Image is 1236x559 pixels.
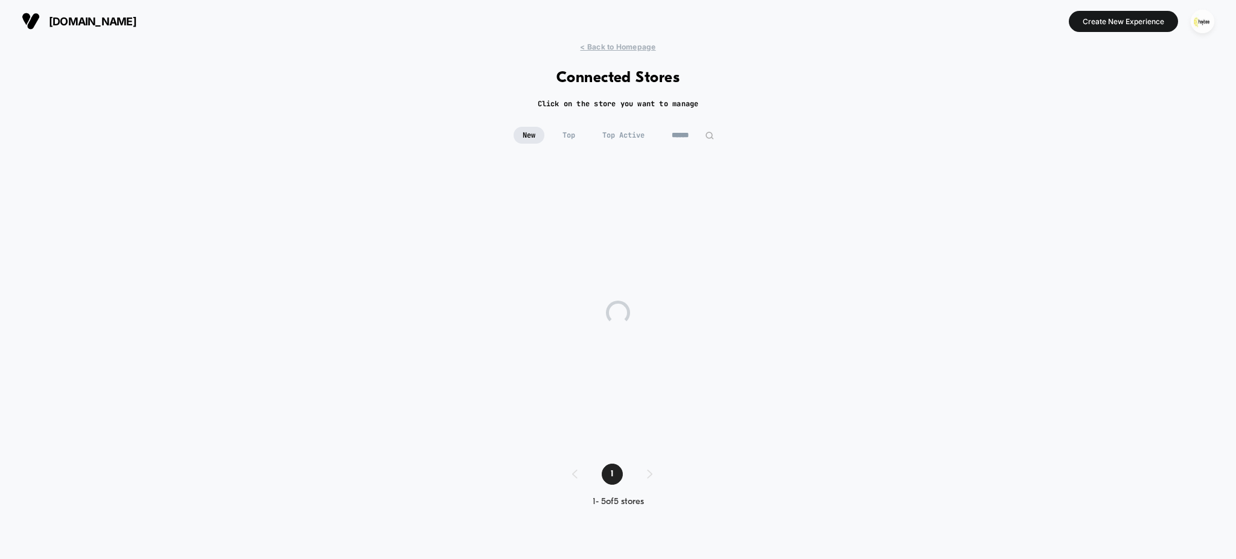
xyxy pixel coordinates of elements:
button: ppic [1187,9,1218,34]
img: ppic [1191,10,1214,33]
h2: Click on the store you want to manage [538,99,699,109]
span: Top [553,127,584,144]
button: Create New Experience [1069,11,1178,32]
span: < Back to Homepage [580,42,655,51]
h1: Connected Stores [556,69,680,87]
span: [DOMAIN_NAME] [49,15,136,28]
img: edit [705,131,714,140]
button: [DOMAIN_NAME] [18,11,140,31]
span: Top Active [593,127,654,144]
img: Visually logo [22,12,40,30]
span: New [514,127,544,144]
